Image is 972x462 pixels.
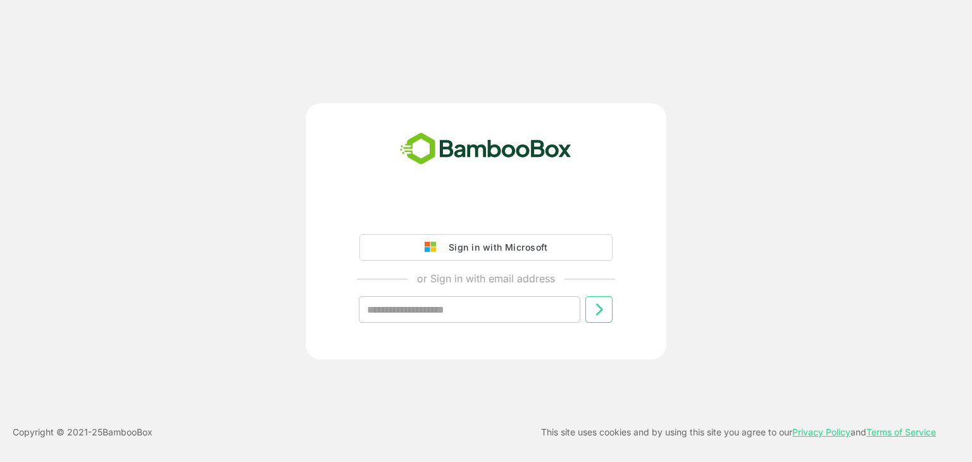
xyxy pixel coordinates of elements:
[417,271,555,286] p: or Sign in with email address
[353,199,619,227] iframe: Sign in with Google Button
[866,427,936,437] a: Terms of Service
[393,128,578,170] img: bamboobox
[425,242,442,253] img: google
[541,425,936,440] p: This site uses cookies and by using this site you agree to our and
[13,425,153,440] p: Copyright © 2021- 25 BambooBox
[442,239,547,256] div: Sign in with Microsoft
[792,427,850,437] a: Privacy Policy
